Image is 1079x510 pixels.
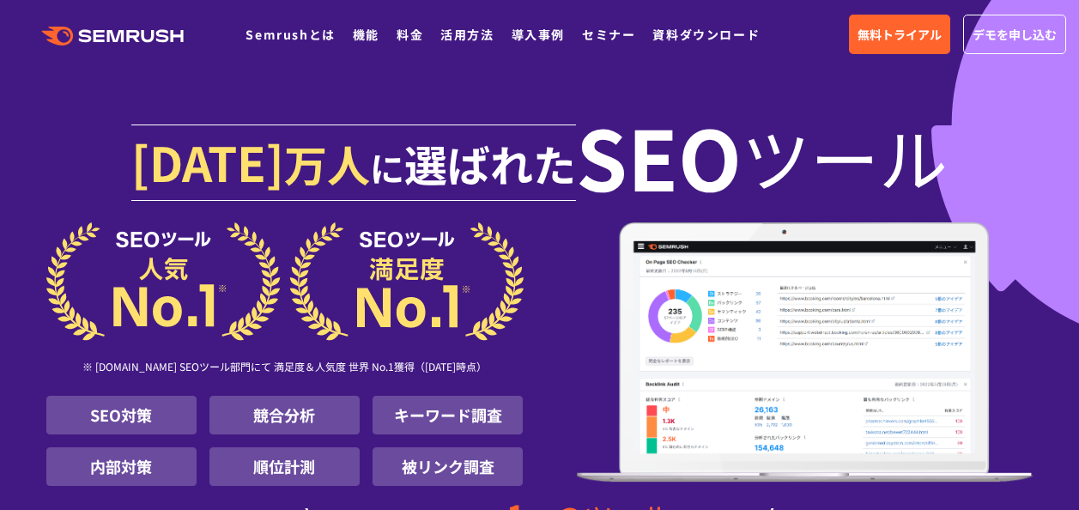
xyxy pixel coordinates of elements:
span: 無料トライアル [858,25,942,44]
span: SEO [576,122,742,191]
li: 順位計測 [209,447,360,486]
span: 選ばれた [404,132,576,194]
span: 万人 [284,132,370,194]
li: 競合分析 [209,396,360,434]
span: ツール [742,122,948,191]
a: セミナー [582,26,635,43]
a: Semrushとは [246,26,335,43]
a: 無料トライアル [849,15,950,54]
li: 内部対策 [46,447,197,486]
div: ※ [DOMAIN_NAME] SEOツール部門にて 満足度＆人気度 世界 No.1獲得（[DATE]時点） [46,341,524,396]
li: SEO対策 [46,396,197,434]
span: デモを申し込む [973,25,1057,44]
a: 導入事例 [512,26,565,43]
a: 料金 [397,26,423,43]
li: 被リンク調査 [373,447,523,486]
a: 機能 [353,26,379,43]
a: デモを申し込む [963,15,1066,54]
li: キーワード調査 [373,396,523,434]
span: [DATE] [131,127,284,196]
a: 資料ダウンロード [652,26,760,43]
span: に [370,143,404,192]
a: 活用方法 [440,26,494,43]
